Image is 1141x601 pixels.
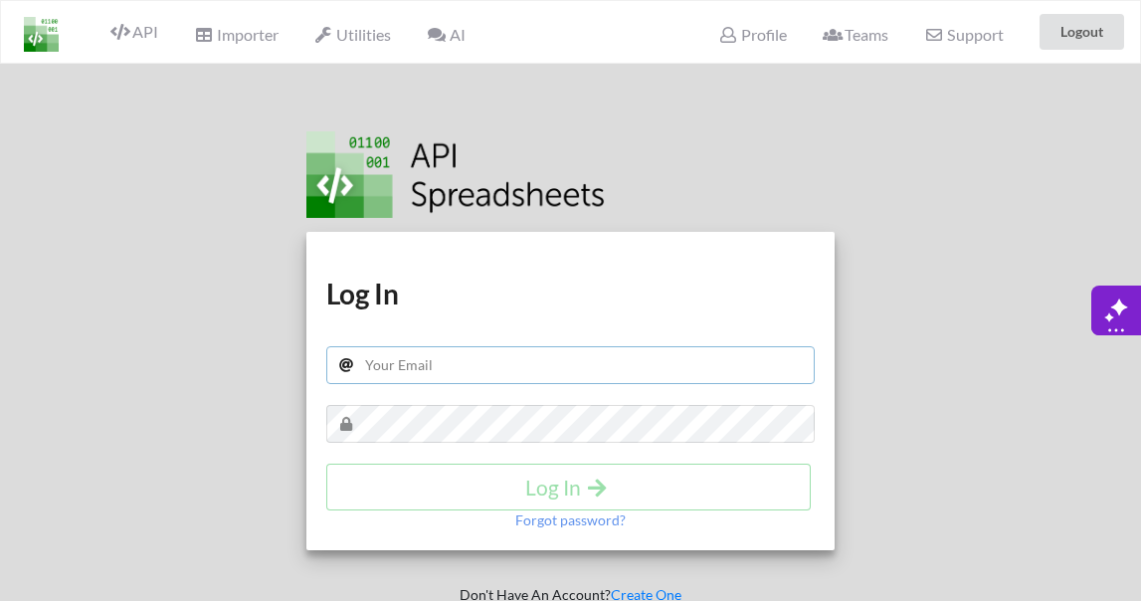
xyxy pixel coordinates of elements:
span: Utilities [314,25,391,44]
span: Teams [823,25,888,44]
span: Importer [194,25,278,44]
p: Forgot password? [515,510,626,530]
span: AI [427,25,465,44]
input: Your Email [326,346,815,384]
span: Profile [718,25,786,44]
span: Support [924,27,1003,43]
img: Logo.png [306,131,605,218]
span: API [110,22,158,41]
button: Logout [1040,14,1124,50]
h1: Log In [326,276,815,311]
img: LogoIcon.png [24,17,59,52]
